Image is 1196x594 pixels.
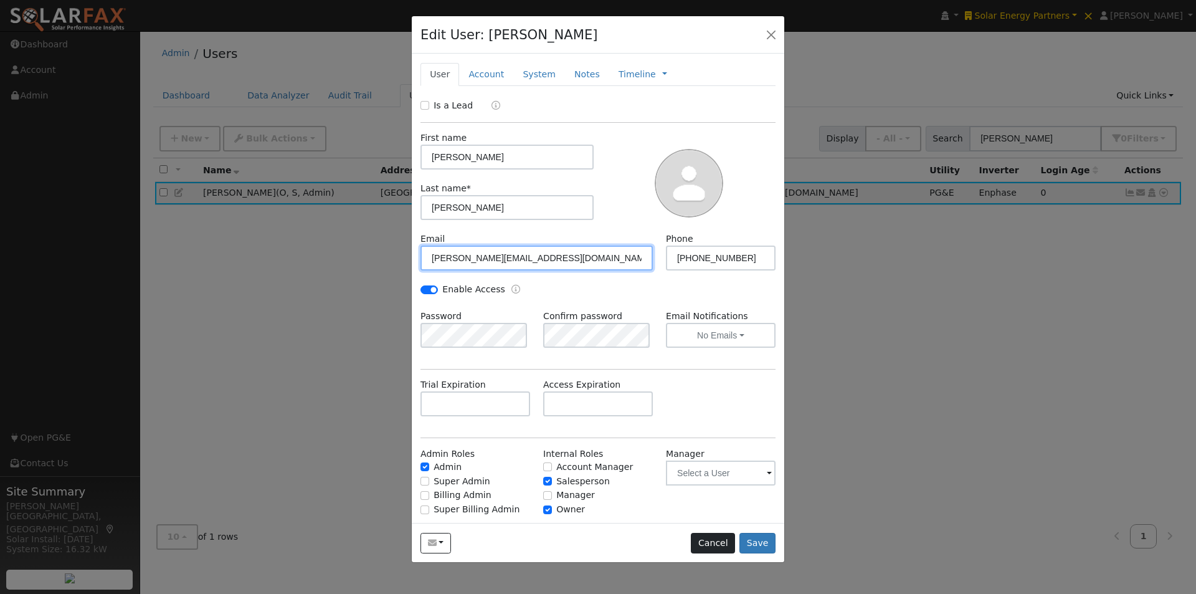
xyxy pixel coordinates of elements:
[565,63,609,86] a: Notes
[420,505,429,514] input: Super Billing Admin
[442,283,505,296] label: Enable Access
[556,475,610,488] label: Salesperson
[691,533,735,554] button: Cancel
[556,489,595,502] label: Manager
[420,533,451,554] button: r.winn@solarenergy.partners
[467,183,471,193] span: Required
[434,99,473,112] label: Is a Lead
[666,232,693,246] label: Phone
[420,448,475,461] label: Admin Roles
[666,323,776,348] button: No Emails
[420,378,486,391] label: Trial Expiration
[666,448,705,461] label: Manager
[434,503,520,516] label: Super Billing Admin
[434,475,490,488] label: Super Admin
[666,310,776,323] label: Email Notifications
[420,477,429,486] input: Super Admin
[434,489,491,502] label: Billing Admin
[420,462,429,471] input: Admin
[420,182,471,195] label: Last name
[543,505,552,514] input: Owner
[434,461,462,474] label: Admin
[543,491,552,500] input: Manager
[513,63,565,86] a: System
[511,283,520,297] a: Enable Access
[543,448,603,461] label: Internal Roles
[619,68,656,81] a: Timeline
[420,232,445,246] label: Email
[420,132,467,145] label: First name
[459,63,513,86] a: Account
[543,462,552,471] input: Account Manager
[420,310,462,323] label: Password
[666,461,776,486] input: Select a User
[543,477,552,486] input: Salesperson
[420,101,429,110] input: Is a Lead
[543,378,620,391] label: Access Expiration
[556,503,585,516] label: Owner
[420,491,429,500] input: Billing Admin
[739,533,776,554] button: Save
[420,63,459,86] a: User
[543,310,622,323] label: Confirm password
[482,99,500,113] a: Lead
[420,25,598,45] h4: Edit User: [PERSON_NAME]
[556,461,633,474] label: Account Manager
